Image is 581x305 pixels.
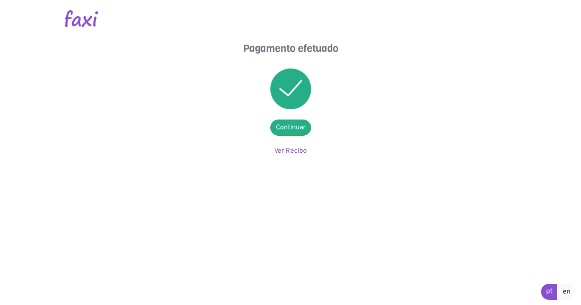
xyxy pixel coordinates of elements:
[270,68,311,109] img: success
[270,120,311,136] a: Continuar
[274,147,307,155] a: Ver Recibo
[206,43,376,55] h4: Pagamento efetuado
[541,284,558,300] a: pt
[557,284,576,300] a: en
